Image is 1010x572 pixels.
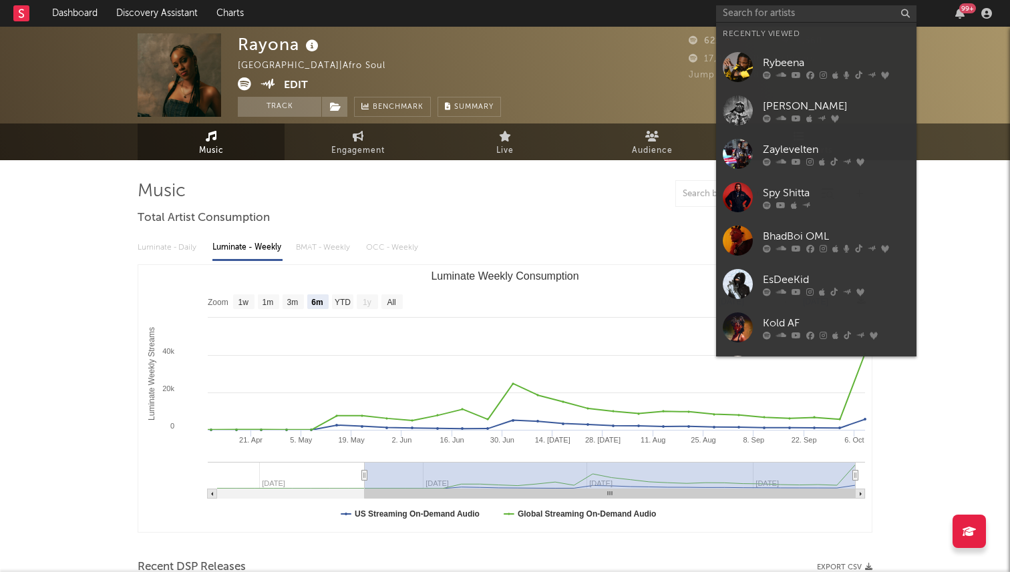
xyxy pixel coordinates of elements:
[763,55,910,71] div: Rybeena
[632,143,673,159] span: Audience
[287,298,299,307] text: 3m
[763,141,910,158] div: Zaylevelten
[238,97,321,117] button: Track
[641,436,665,444] text: 11. Aug
[716,132,916,176] a: Zaylevelten
[496,143,514,159] span: Live
[689,55,815,63] span: 17,953 Monthly Listeners
[716,219,916,262] a: BhadBoi OML
[716,262,916,306] a: EsDeeKid
[339,436,365,444] text: 19. May
[138,123,285,160] a: Music
[239,436,263,444] text: 21. Apr
[311,298,323,307] text: 6m
[199,143,224,159] span: Music
[391,436,411,444] text: 2. Jun
[691,436,715,444] text: 25. Aug
[763,315,910,331] div: Kold AF
[716,89,916,132] a: [PERSON_NAME]
[792,436,817,444] text: 22. Sep
[716,306,916,349] a: Kold AF
[162,384,174,392] text: 20k
[138,210,270,226] span: Total Artist Consumption
[959,3,976,13] div: 99 +
[518,509,657,519] text: Global Streaming On-Demand Audio
[535,436,570,444] text: 14. [DATE]
[440,436,464,444] text: 16. Jun
[212,236,283,259] div: Luminate - Weekly
[284,77,308,94] button: Edit
[331,143,385,159] span: Engagement
[743,436,764,444] text: 8. Sep
[763,98,910,114] div: [PERSON_NAME]
[238,33,322,55] div: Rayona
[689,37,720,45] span: 621
[354,97,431,117] a: Benchmark
[290,436,313,444] text: 5. May
[431,270,578,282] text: Luminate Weekly Consumption
[335,298,351,307] text: YTD
[363,298,371,307] text: 1y
[716,176,916,219] a: Spy Shitta
[763,185,910,201] div: Spy Shitta
[676,189,817,200] input: Search by song name or URL
[585,436,621,444] text: 28. [DATE]
[763,228,910,244] div: BhadBoi OML
[147,327,156,420] text: Luminate Weekly Streams
[285,123,432,160] a: Engagement
[238,298,249,307] text: 1w
[716,5,916,22] input: Search for artists
[238,58,401,74] div: [GEOGRAPHIC_DATA] | Afro Soul
[578,123,725,160] a: Audience
[716,349,916,392] a: [PERSON_NAME]
[689,71,768,79] span: Jump Score: 68.0
[138,265,872,532] svg: Luminate Weekly Consumption
[162,347,174,355] text: 40k
[438,97,501,117] button: Summary
[432,123,578,160] a: Live
[263,298,274,307] text: 1m
[716,45,916,89] a: Rybeena
[763,272,910,288] div: EsDeeKid
[387,298,395,307] text: All
[208,298,228,307] text: Zoom
[723,26,910,42] div: Recently Viewed
[454,103,494,111] span: Summary
[373,99,424,115] span: Benchmark
[355,509,480,519] text: US Streaming On-Demand Audio
[170,422,174,430] text: 0
[844,436,864,444] text: 6. Oct
[955,8,965,19] button: 99+
[817,563,872,571] button: Export CSV
[490,436,514,444] text: 30. Jun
